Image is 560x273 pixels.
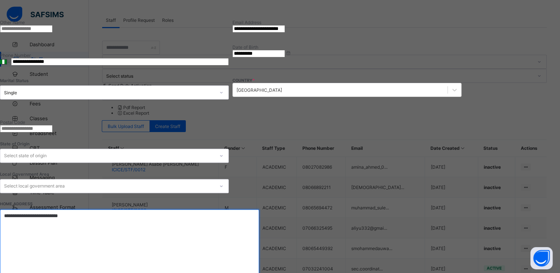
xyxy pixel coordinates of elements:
[4,179,65,193] div: Select local government area
[4,149,47,163] div: Select state of origin
[530,247,553,269] button: Open asap
[232,20,261,25] label: Email Address
[4,90,215,95] div: Single
[232,44,258,50] label: Date of Birth
[237,87,282,92] div: [GEOGRAPHIC_DATA]
[232,78,255,83] span: COUNTRY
